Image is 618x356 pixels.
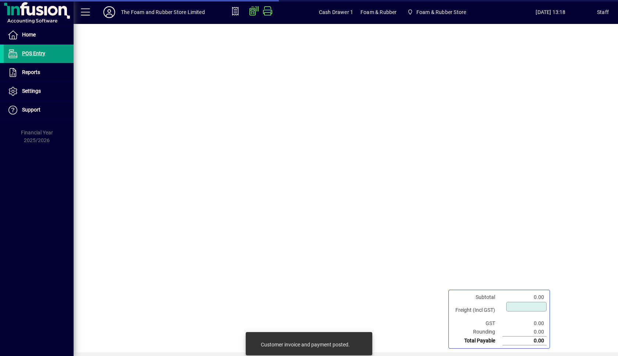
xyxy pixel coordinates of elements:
span: POS Entry [22,50,45,56]
span: [DATE] 13:18 [504,6,597,18]
a: Reports [4,63,74,82]
td: 0.00 [502,319,547,328]
a: Home [4,26,74,44]
button: Profile [97,6,121,19]
a: Support [4,101,74,119]
td: GST [452,319,502,328]
span: Settings [22,88,41,94]
span: Cash Drawer 1 [319,6,353,18]
span: Foam & Rubber Store [404,6,469,19]
div: Customer invoice and payment posted. [261,341,350,348]
td: 0.00 [502,328,547,336]
td: Rounding [452,328,502,336]
td: Total Payable [452,336,502,345]
a: Settings [4,82,74,101]
span: Foam & Rubber Store [416,6,466,18]
span: Foam & Rubber [360,6,397,18]
div: Staff [597,6,609,18]
span: Support [22,107,40,113]
td: 0.00 [502,293,547,302]
div: The Foam and Rubber Store Limited [121,6,205,18]
span: Home [22,32,36,38]
td: Subtotal [452,293,502,302]
td: 0.00 [502,336,547,345]
td: Freight (Incl GST) [452,302,502,319]
span: Reports [22,69,40,75]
